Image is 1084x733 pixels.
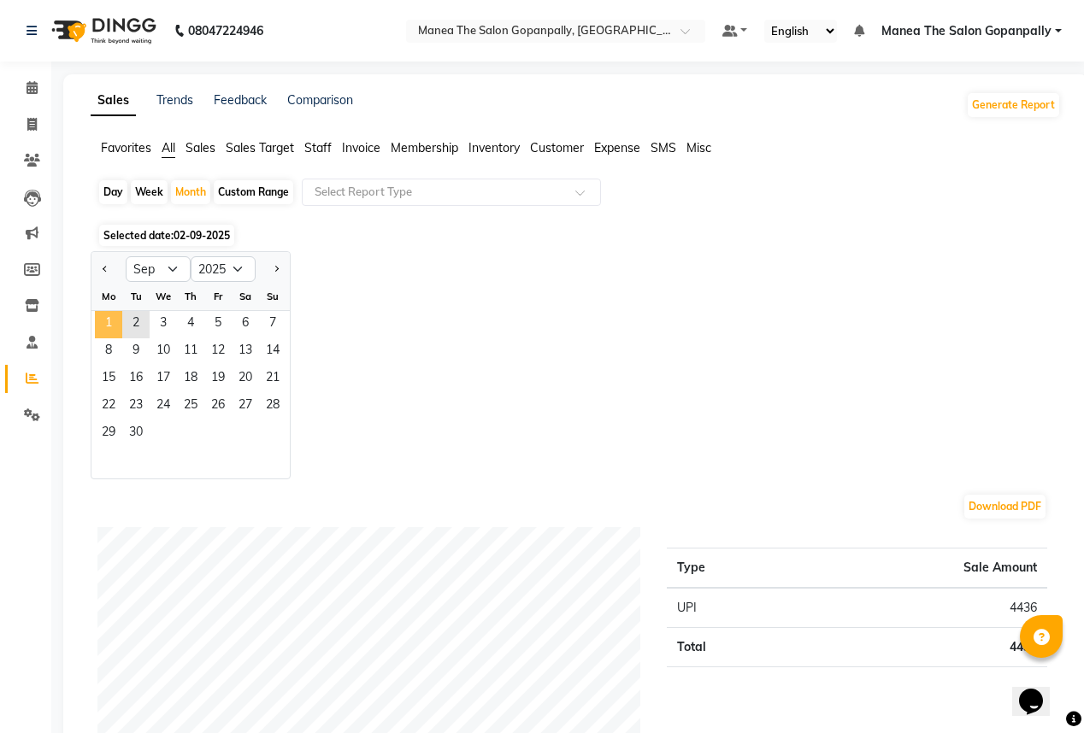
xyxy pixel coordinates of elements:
span: Selected date: [99,225,234,246]
span: 6 [232,311,259,338]
div: Su [259,283,286,310]
span: Expense [594,140,640,155]
div: Friday, September 19, 2025 [204,366,232,393]
div: Saturday, September 27, 2025 [232,393,259,420]
div: Monday, September 22, 2025 [95,393,122,420]
span: 28 [259,393,286,420]
td: Total [667,628,798,667]
div: Monday, September 8, 2025 [95,338,122,366]
div: Wednesday, September 17, 2025 [150,366,177,393]
span: 02-09-2025 [174,229,230,242]
div: Fr [204,283,232,310]
div: Wednesday, September 24, 2025 [150,393,177,420]
div: Month [171,180,210,204]
span: Customer [530,140,584,155]
div: Tu [122,283,150,310]
span: Misc [686,140,711,155]
span: 21 [259,366,286,393]
div: Thursday, September 25, 2025 [177,393,204,420]
div: Thursday, September 11, 2025 [177,338,204,366]
b: 08047224946 [188,7,263,55]
div: Saturday, September 13, 2025 [232,338,259,366]
div: Tuesday, September 2, 2025 [122,311,150,338]
span: 1 [95,311,122,338]
span: 27 [232,393,259,420]
a: Sales [91,85,136,116]
a: Comparison [287,92,353,108]
span: 13 [232,338,259,366]
span: 8 [95,338,122,366]
div: Friday, September 5, 2025 [204,311,232,338]
span: Invoice [342,140,380,155]
th: Type [667,548,798,589]
iframe: chat widget [1012,665,1067,716]
td: UPI [667,588,798,628]
div: Week [131,180,168,204]
button: Next month [269,255,283,283]
span: 17 [150,366,177,393]
span: All [162,140,175,155]
span: 30 [122,420,150,448]
span: Membership [391,140,458,155]
select: Select year [191,256,256,282]
div: We [150,283,177,310]
span: Sales Target [226,140,294,155]
div: Tuesday, September 9, 2025 [122,338,150,366]
span: 20 [232,366,259,393]
div: Wednesday, September 3, 2025 [150,311,177,338]
div: Friday, September 26, 2025 [204,393,232,420]
span: 4 [177,311,204,338]
span: 19 [204,366,232,393]
span: Favorites [101,140,151,155]
button: Generate Report [968,93,1059,117]
div: Friday, September 12, 2025 [204,338,232,366]
span: 10 [150,338,177,366]
span: SMS [651,140,676,155]
td: 4436 [798,588,1047,628]
div: Tuesday, September 16, 2025 [122,366,150,393]
span: 14 [259,338,286,366]
button: Previous month [98,255,112,283]
span: 2 [122,311,150,338]
div: Day [99,180,127,204]
div: Custom Range [214,180,293,204]
div: Monday, September 15, 2025 [95,366,122,393]
span: 9 [122,338,150,366]
span: 26 [204,393,232,420]
a: Trends [156,92,193,108]
span: 11 [177,338,204,366]
span: 29 [95,420,122,448]
select: Select month [126,256,191,282]
span: 5 [204,311,232,338]
div: Monday, September 1, 2025 [95,311,122,338]
div: Mo [95,283,122,310]
div: Sa [232,283,259,310]
span: 25 [177,393,204,420]
td: 4436 [798,628,1047,667]
span: 12 [204,338,232,366]
span: Staff [304,140,332,155]
div: Tuesday, September 23, 2025 [122,393,150,420]
span: 16 [122,366,150,393]
div: Sunday, September 14, 2025 [259,338,286,366]
div: Sunday, September 21, 2025 [259,366,286,393]
span: 22 [95,393,122,420]
div: Thursday, September 18, 2025 [177,366,204,393]
span: Inventory [468,140,520,155]
span: Manea The Salon Gopanpally [881,22,1052,40]
div: Sunday, September 28, 2025 [259,393,286,420]
img: logo [44,7,161,55]
button: Download PDF [964,495,1046,519]
div: Monday, September 29, 2025 [95,420,122,448]
div: Sunday, September 7, 2025 [259,311,286,338]
span: 18 [177,366,204,393]
div: Thursday, September 4, 2025 [177,311,204,338]
th: Sale Amount [798,548,1047,589]
span: 24 [150,393,177,420]
span: 3 [150,311,177,338]
span: Sales [186,140,215,155]
span: 15 [95,366,122,393]
div: Tuesday, September 30, 2025 [122,420,150,448]
div: Saturday, September 6, 2025 [232,311,259,338]
div: Wednesday, September 10, 2025 [150,338,177,366]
